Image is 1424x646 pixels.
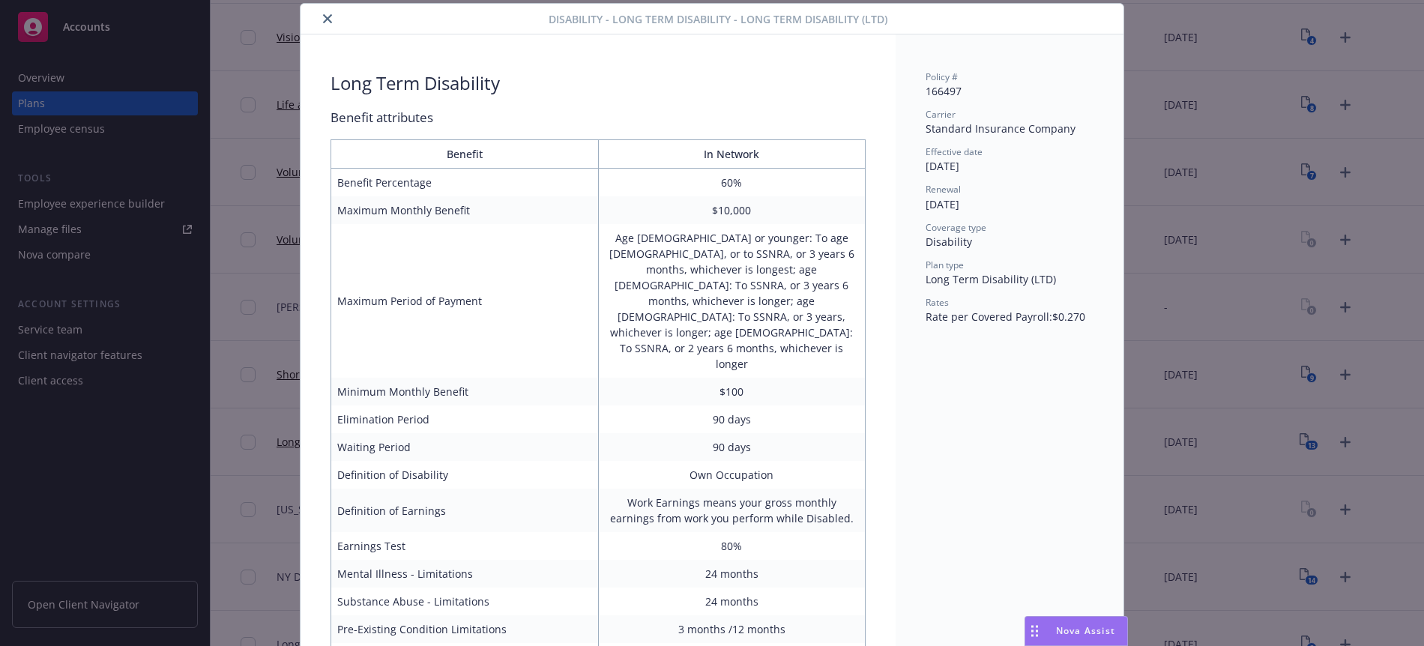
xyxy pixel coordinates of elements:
td: Definition of Earnings [331,489,599,532]
td: Substance Abuse - Limitations [331,588,599,615]
span: Renewal [926,183,961,196]
td: Age [DEMOGRAPHIC_DATA] or younger: To age [DEMOGRAPHIC_DATA], or to SSNRA, or 3 years 6 months, w... [598,224,866,378]
div: Long Term Disability [331,70,500,96]
td: Definition of Disability [331,461,599,489]
div: Standard Insurance Company [926,121,1093,136]
span: Carrier [926,108,956,121]
span: Nova Assist [1056,624,1115,637]
td: Maximum Period of Payment [331,224,599,378]
td: 90 days [598,433,866,461]
span: Coverage type [926,221,986,234]
td: $100 [598,378,866,405]
span: Policy # [926,70,958,83]
span: Disability - Long Term Disability - Long Term Disability (LTD) [549,11,887,27]
td: Own Occupation [598,461,866,489]
td: Work Earnings means your gross monthly earnings from work you perform while Disabled. [598,489,866,532]
td: 60% [598,169,866,197]
td: Elimination Period [331,405,599,433]
td: 90 days [598,405,866,433]
div: Benefit attributes [331,108,866,127]
td: Benefit Percentage [331,169,599,197]
td: 80% [598,532,866,560]
td: Mental Illness - Limitations [331,560,599,588]
button: close [319,10,337,28]
td: 3 months /12 months [598,615,866,643]
div: [DATE] [926,158,1093,174]
div: Rate per Covered Payroll : $0.270 [926,309,1093,324]
td: Waiting Period [331,433,599,461]
div: Drag to move [1025,617,1044,645]
button: Nova Assist [1025,616,1128,646]
td: $10,000 [598,196,866,224]
td: Pre-Existing Condition Limitations [331,615,599,643]
th: Benefit [331,140,599,169]
span: Plan type [926,259,964,271]
td: Minimum Monthly Benefit [331,378,599,405]
div: [DATE] [926,196,1093,212]
td: 24 months [598,560,866,588]
th: In Network [598,140,866,169]
span: Effective date [926,145,983,158]
td: Maximum Monthly Benefit [331,196,599,224]
div: 166497 [926,83,1093,99]
div: Long Term Disability (LTD) [926,271,1093,287]
span: Rates [926,296,949,309]
div: Disability [926,234,1093,250]
td: 24 months [598,588,866,615]
td: Earnings Test [331,532,599,560]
